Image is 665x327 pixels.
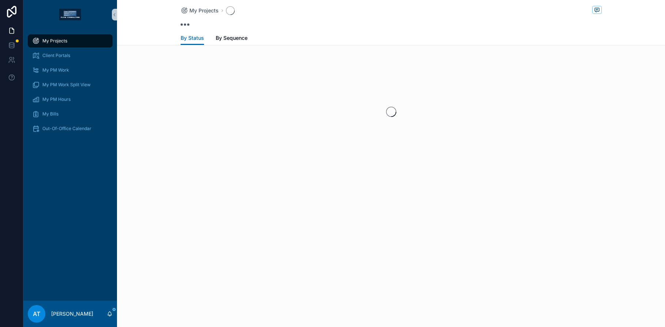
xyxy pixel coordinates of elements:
[51,310,93,318] p: [PERSON_NAME]
[181,7,219,14] a: My Projects
[28,49,113,62] a: Client Portals
[42,126,91,132] span: Out-Of-Office Calendar
[28,122,113,135] a: Out-Of-Office Calendar
[216,34,248,42] span: By Sequence
[181,34,204,42] span: By Status
[28,78,113,91] a: My PM Work Split View
[59,9,81,20] img: App logo
[42,53,70,58] span: Client Portals
[33,309,40,318] span: AT
[28,64,113,77] a: My PM Work
[23,29,117,145] div: scrollable content
[42,82,91,88] span: My PM Work Split View
[42,67,69,73] span: My PM Work
[42,38,67,44] span: My Projects
[42,96,71,102] span: My PM Hours
[28,93,113,106] a: My PM Hours
[28,34,113,47] a: My Projects
[189,7,219,14] span: My Projects
[216,31,248,46] a: By Sequence
[42,111,58,117] span: My Bills
[181,31,204,45] a: By Status
[28,107,113,121] a: My Bills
